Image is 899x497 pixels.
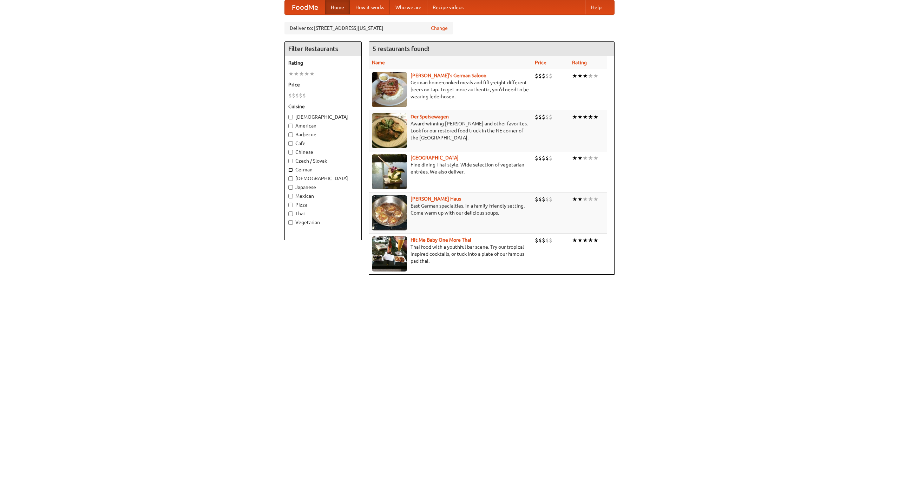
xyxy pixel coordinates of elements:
li: $ [549,154,552,162]
p: Fine dining Thai-style. Wide selection of vegetarian entrées. We also deliver. [372,161,529,175]
li: ★ [577,72,583,80]
li: $ [549,236,552,244]
label: Chinese [288,149,358,156]
li: ★ [593,154,598,162]
a: Who we are [390,0,427,14]
input: Czech / Slovak [288,159,293,163]
input: German [288,168,293,172]
li: $ [545,113,549,121]
li: $ [542,154,545,162]
input: Barbecue [288,132,293,137]
li: ★ [577,195,583,203]
label: Vegetarian [288,219,358,226]
li: ★ [593,236,598,244]
li: ★ [583,113,588,121]
li: ★ [294,70,299,78]
input: Thai [288,211,293,216]
li: $ [549,72,552,80]
li: ★ [572,236,577,244]
li: ★ [583,236,588,244]
img: speisewagen.jpg [372,113,407,148]
img: esthers.jpg [372,72,407,107]
a: How it works [350,0,390,14]
li: $ [295,92,299,99]
li: $ [545,236,549,244]
input: [DEMOGRAPHIC_DATA] [288,115,293,119]
li: $ [549,195,552,203]
li: ★ [588,154,593,162]
li: ★ [572,113,577,121]
label: [DEMOGRAPHIC_DATA] [288,113,358,120]
ng-pluralize: 5 restaurants found! [373,45,429,52]
li: $ [538,154,542,162]
h5: Rating [288,59,358,66]
a: Recipe videos [427,0,469,14]
a: Change [431,25,448,32]
label: Barbecue [288,131,358,138]
a: [PERSON_NAME] Haus [411,196,461,202]
li: $ [535,236,538,244]
p: Thai food with a youthful bar scene. Try our tropical inspired cocktails, or tuck into a plate of... [372,243,529,264]
p: East German specialties, in a family-friendly setting. Come warm up with our delicious soups. [372,202,529,216]
a: Der Speisewagen [411,114,449,119]
label: Mexican [288,192,358,200]
li: ★ [593,72,598,80]
li: $ [292,92,295,99]
input: Mexican [288,194,293,198]
input: Cafe [288,141,293,146]
li: ★ [588,113,593,121]
li: ★ [593,113,598,121]
li: $ [288,92,292,99]
label: American [288,122,358,129]
label: Pizza [288,201,358,208]
li: ★ [572,195,577,203]
li: $ [535,72,538,80]
a: Help [585,0,607,14]
input: Japanese [288,185,293,190]
li: ★ [588,195,593,203]
input: American [288,124,293,128]
label: [DEMOGRAPHIC_DATA] [288,175,358,182]
li: ★ [583,195,588,203]
a: Home [325,0,350,14]
input: [DEMOGRAPHIC_DATA] [288,176,293,181]
li: ★ [288,70,294,78]
a: FoodMe [285,0,325,14]
li: $ [542,236,545,244]
input: Vegetarian [288,220,293,225]
h5: Price [288,81,358,88]
li: $ [535,195,538,203]
li: ★ [577,154,583,162]
li: ★ [299,70,304,78]
li: $ [299,92,302,99]
li: ★ [583,72,588,80]
input: Pizza [288,203,293,207]
li: ★ [593,195,598,203]
img: satay.jpg [372,154,407,189]
p: Award-winning [PERSON_NAME] and other favorites. Look for our restored food truck in the NE corne... [372,120,529,141]
li: $ [542,113,545,121]
a: Price [535,60,546,65]
a: [GEOGRAPHIC_DATA] [411,155,459,161]
label: Czech / Slovak [288,157,358,164]
a: Name [372,60,385,65]
a: [PERSON_NAME]'s German Saloon [411,73,486,78]
li: $ [538,195,542,203]
p: German home-cooked meals and fifty-eight different beers on tap. To get more authentic, you'd nee... [372,79,529,100]
li: ★ [588,236,593,244]
a: Rating [572,60,587,65]
li: $ [535,113,538,121]
label: Japanese [288,184,358,191]
li: ★ [588,72,593,80]
li: $ [545,154,549,162]
li: ★ [572,72,577,80]
li: $ [538,72,542,80]
a: Hit Me Baby One More Thai [411,237,471,243]
li: ★ [577,236,583,244]
li: ★ [572,154,577,162]
img: kohlhaus.jpg [372,195,407,230]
